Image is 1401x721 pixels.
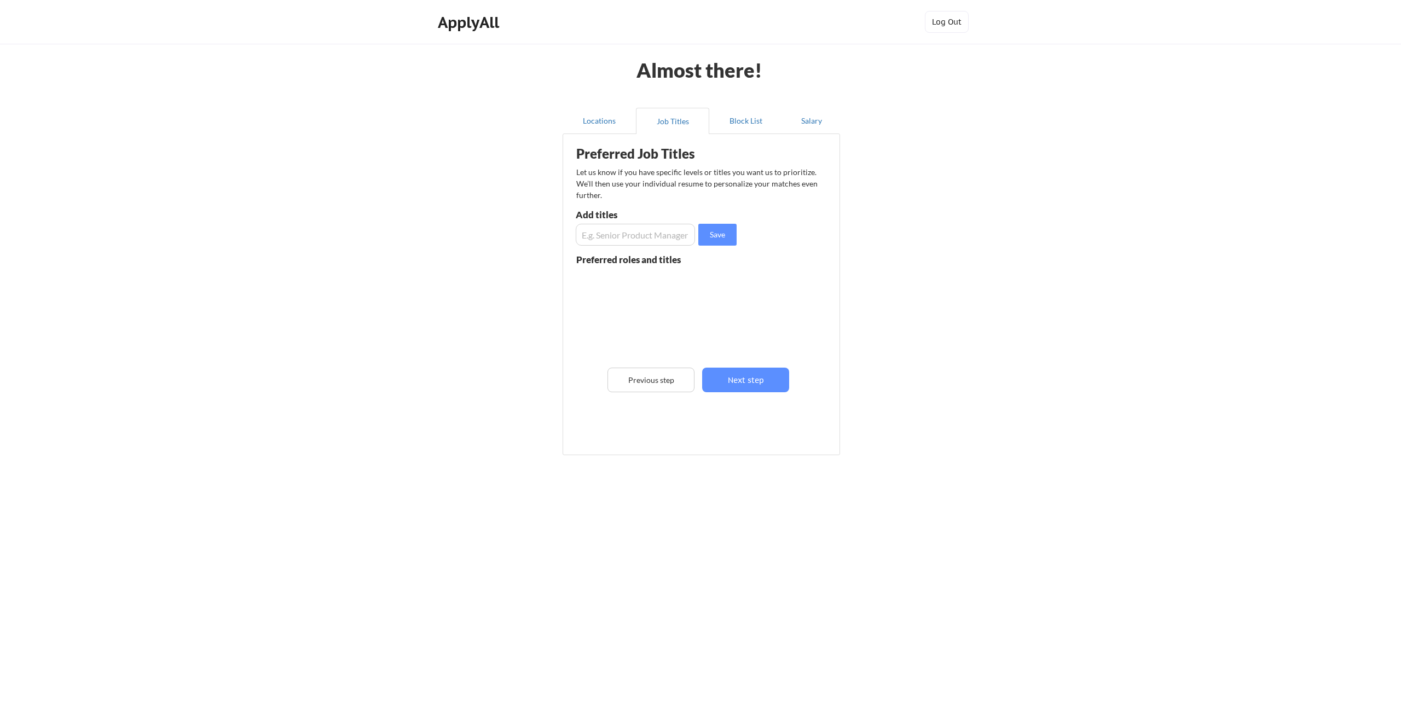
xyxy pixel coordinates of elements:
button: Save [698,224,737,246]
div: Almost there! [623,60,776,80]
button: Block List [709,108,783,134]
div: Preferred roles and titles [576,255,694,264]
button: Job Titles [636,108,709,134]
button: Locations [563,108,636,134]
div: ApplyAll [438,13,502,32]
div: Let us know if you have specific levels or titles you want us to prioritize. We’ll then use your ... [576,166,819,201]
button: Next step [702,368,789,392]
button: Salary [783,108,840,134]
button: Log Out [925,11,969,33]
button: Previous step [607,368,694,392]
div: Preferred Job Titles [576,147,714,160]
div: Add titles [576,210,692,219]
input: E.g. Senior Product Manager [576,224,695,246]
